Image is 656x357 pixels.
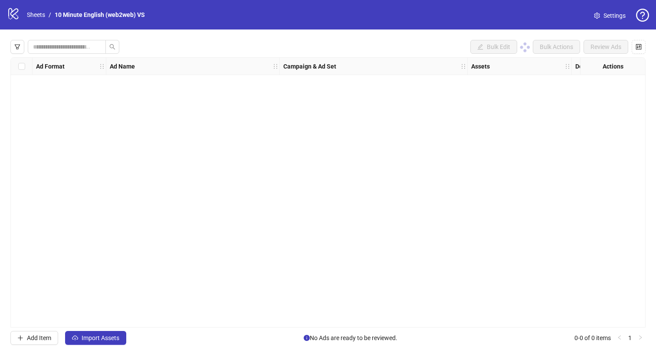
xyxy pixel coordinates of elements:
[636,9,649,22] span: question-circle
[564,63,571,69] span: holder
[104,58,106,75] div: Resize Ad Format column
[604,11,626,20] span: Settings
[53,10,147,20] a: 10 Minute English (web2web) VS
[304,335,310,341] span: info-circle
[82,334,119,341] span: Import Assets
[636,44,642,50] span: control
[272,63,279,69] span: holder
[470,40,517,54] button: Bulk Edit
[471,62,490,71] strong: Assets
[632,40,646,54] button: Configure table settings
[27,334,51,341] span: Add Item
[625,333,635,343] a: 1
[11,58,33,75] div: Select all rows
[587,9,633,23] a: Settings
[571,63,577,69] span: holder
[99,63,105,69] span: holder
[10,331,58,345] button: Add Item
[460,63,466,69] span: holder
[574,333,611,343] li: 0-0 of 0 items
[635,333,646,343] button: right
[304,333,397,343] span: No Ads are ready to be reviewed.
[36,62,65,71] strong: Ad Format
[14,44,20,50] span: filter
[279,63,285,69] span: holder
[466,63,472,69] span: holder
[105,63,111,69] span: holder
[283,62,336,71] strong: Campaign & Ad Set
[72,335,78,341] span: cloud-upload
[465,58,467,75] div: Resize Campaign & Ad Set column
[569,58,571,75] div: Resize Assets column
[635,333,646,343] li: Next Page
[638,335,643,340] span: right
[25,10,47,20] a: Sheets
[614,333,625,343] li: Previous Page
[594,13,600,19] span: setting
[575,62,610,71] strong: Descriptions
[17,335,23,341] span: plus
[584,40,628,54] button: Review Ads
[110,62,135,71] strong: Ad Name
[277,58,279,75] div: Resize Ad Name column
[109,44,115,50] span: search
[49,10,51,20] li: /
[614,333,625,343] button: left
[603,62,623,71] strong: Actions
[533,40,580,54] button: Bulk Actions
[65,331,126,345] button: Import Assets
[617,335,622,340] span: left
